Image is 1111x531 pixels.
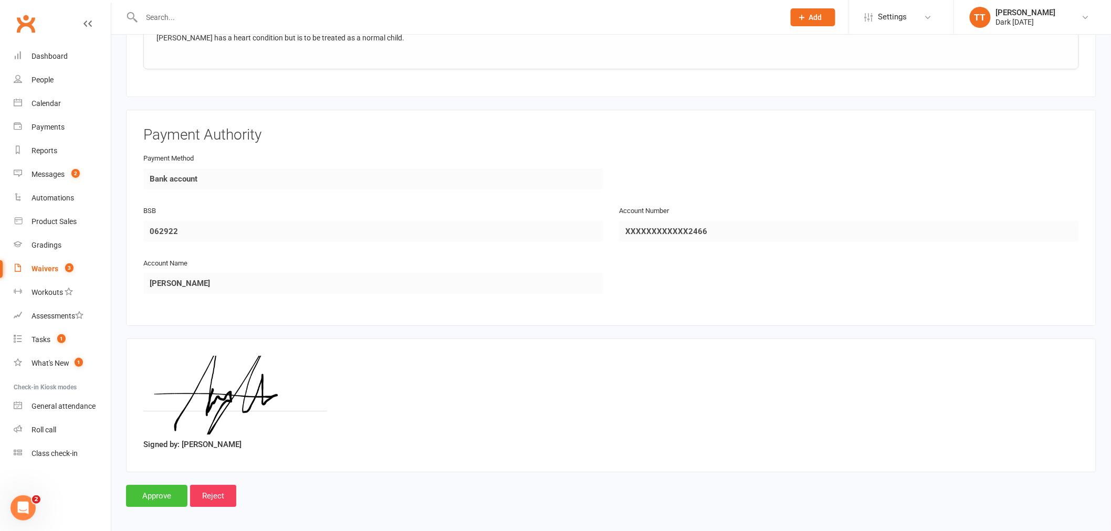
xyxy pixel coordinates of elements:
a: People [14,68,111,92]
a: Dashboard [14,45,111,68]
span: 2 [71,169,80,178]
div: Gradings [32,241,61,249]
div: Product Sales [32,217,77,226]
a: General attendance kiosk mode [14,395,111,418]
a: Clubworx [13,10,39,37]
label: BSB [143,206,156,217]
a: Gradings [14,233,111,257]
div: Dashboard [32,52,68,60]
span: 1 [75,358,83,367]
a: Tasks 1 [14,328,111,352]
div: [PERSON_NAME] [996,8,1056,17]
a: Waivers 3 [14,257,111,281]
div: Dark [DATE] [996,17,1056,27]
span: 1 [57,334,66,343]
label: Payment Method [143,153,194,164]
input: Approve [126,485,187,507]
span: 2 [32,495,40,504]
input: Search... [139,10,777,25]
input: Reject [190,485,236,507]
div: Assessments [32,312,83,320]
a: Product Sales [14,210,111,233]
div: Automations [32,194,74,202]
div: Reports [32,146,57,155]
img: image1757670129.png [143,356,327,434]
iframe: Intercom live chat [11,495,36,521]
div: Tasks [32,335,50,344]
div: Workouts [32,288,63,296]
a: Messages 2 [14,163,111,186]
a: Assessments [14,304,111,328]
span: Add [809,13,822,22]
button: Add [791,8,835,26]
div: Messages [32,170,65,178]
div: TT [970,7,991,28]
h3: Payment Authority [143,127,1079,143]
label: Signed by: [PERSON_NAME] [143,438,242,451]
a: Workouts [14,281,111,304]
a: Automations [14,186,111,210]
a: Roll call [14,418,111,442]
a: Payments [14,115,111,139]
a: Class kiosk mode [14,442,111,465]
div: Calendar [32,99,61,108]
div: Waivers [32,264,58,273]
div: What's New [32,359,69,367]
a: Reports [14,139,111,163]
span: 3 [65,263,74,272]
span: Settings [878,5,907,29]
label: Account Number [619,206,669,217]
div: Payments [32,123,65,131]
a: What's New1 [14,352,111,375]
div: [PERSON_NAME] has a heart condition but is to be treated as a normal child. [156,32,1066,44]
div: General attendance [32,402,96,410]
div: People [32,76,54,84]
a: Calendar [14,92,111,115]
label: Account Name [143,258,187,269]
div: Roll call [32,426,56,434]
div: Class check-in [32,449,78,458]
